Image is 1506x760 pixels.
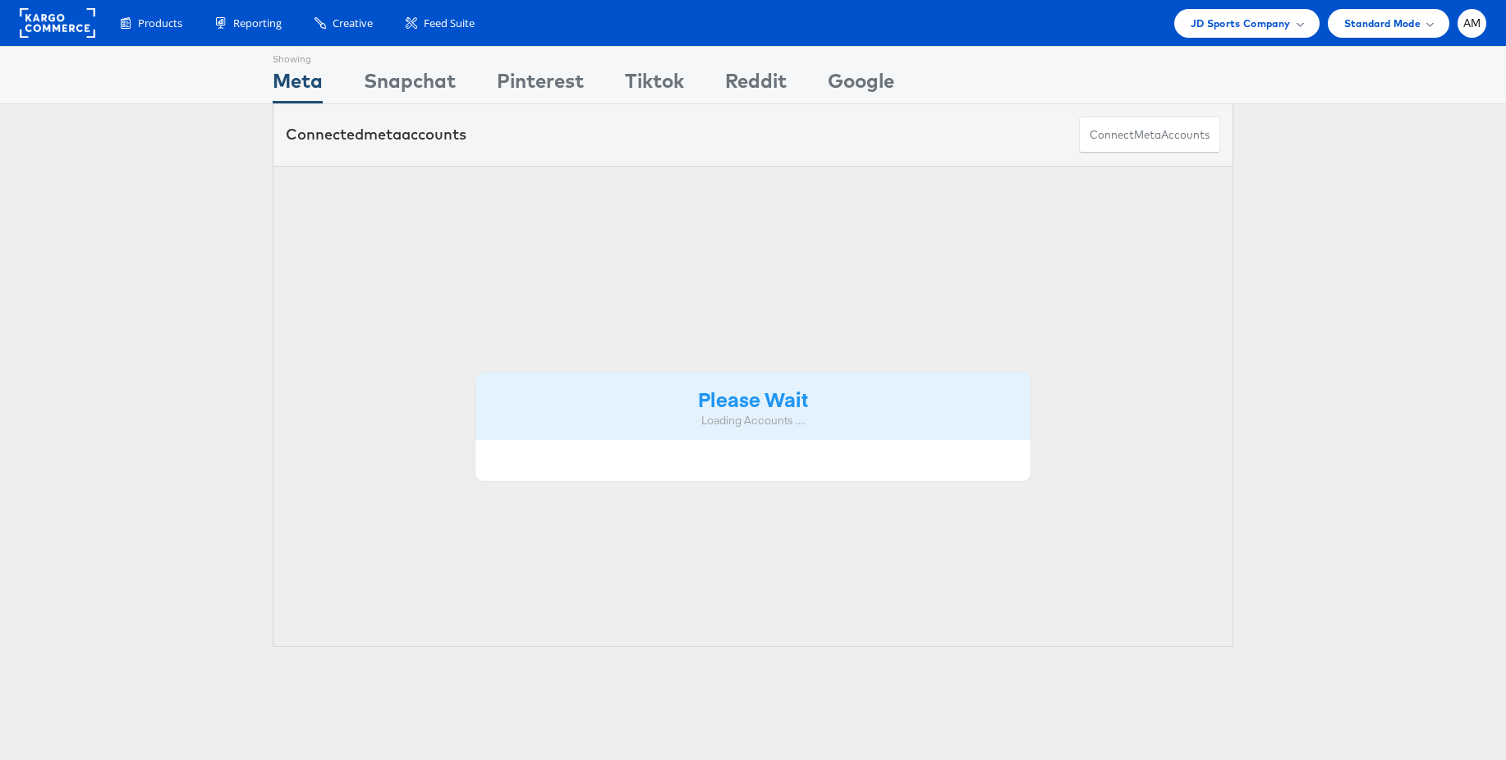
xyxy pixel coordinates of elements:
[364,125,402,144] span: meta
[364,66,456,103] div: Snapchat
[273,66,323,103] div: Meta
[424,16,475,31] span: Feed Suite
[625,66,684,103] div: Tiktok
[138,16,182,31] span: Products
[488,413,1018,428] div: Loading Accounts ....
[1079,117,1220,153] button: ConnectmetaAccounts
[497,66,584,103] div: Pinterest
[1191,15,1291,32] span: JD Sports Company
[286,124,466,145] div: Connected accounts
[233,16,282,31] span: Reporting
[725,66,787,103] div: Reddit
[273,47,323,66] div: Showing
[1463,18,1481,29] span: AM
[1344,15,1421,32] span: Standard Mode
[1134,127,1161,143] span: meta
[828,66,894,103] div: Google
[333,16,373,31] span: Creative
[698,385,808,412] strong: Please Wait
